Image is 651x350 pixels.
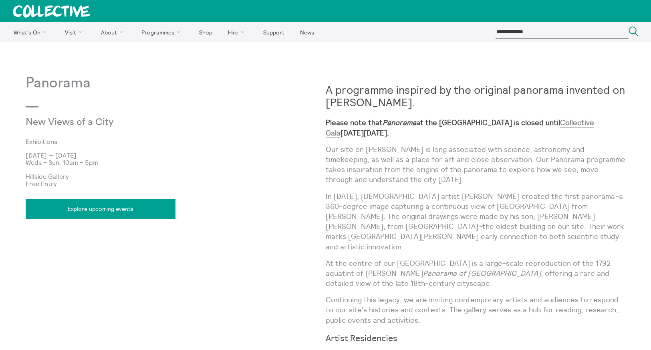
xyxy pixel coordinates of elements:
a: About [94,22,133,42]
p: Our site on [PERSON_NAME] is long associated with science, astronomy and timekeeping, as well as ... [326,144,626,185]
p: Weds – Sun, 10am – 5pm [26,159,326,166]
p: Hillside Gallery [26,173,326,180]
p: New Views of a City [26,117,226,128]
p: Panorama [26,75,326,91]
em: – [615,192,619,201]
a: What's On [6,22,56,42]
em: Panorama of [GEOGRAPHIC_DATA] [423,269,541,278]
p: Free Entry [26,180,326,187]
strong: Artist Residencies [326,333,397,344]
em: – [478,222,482,231]
a: Programmes [135,22,191,42]
a: Support [256,22,291,42]
p: Continuing this legacy, we are inviting contemporary artists and audiences to respond to our site... [326,295,626,325]
a: Explore upcoming events [26,199,175,218]
a: Visit [58,22,93,42]
p: At the centre of our [GEOGRAPHIC_DATA] is a large-scale reproduction of the 1792 aquatint of [PER... [326,258,626,289]
strong: A programme inspired by the original panorama invented on [PERSON_NAME]. [326,83,625,109]
strong: Please note that at the [GEOGRAPHIC_DATA] is closed until [DATE][DATE]. [326,118,594,138]
a: Shop [192,22,219,42]
a: Collective Gala [326,118,594,138]
a: Hire [221,22,255,42]
em: Panorama [383,118,416,127]
a: News [293,22,321,42]
p: [DATE] — [DATE] [26,152,326,159]
a: Exhibitions [26,138,313,145]
p: In [DATE], [DEMOGRAPHIC_DATA] artist [PERSON_NAME] created the first panorama a 360-degree image ... [326,191,626,252]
